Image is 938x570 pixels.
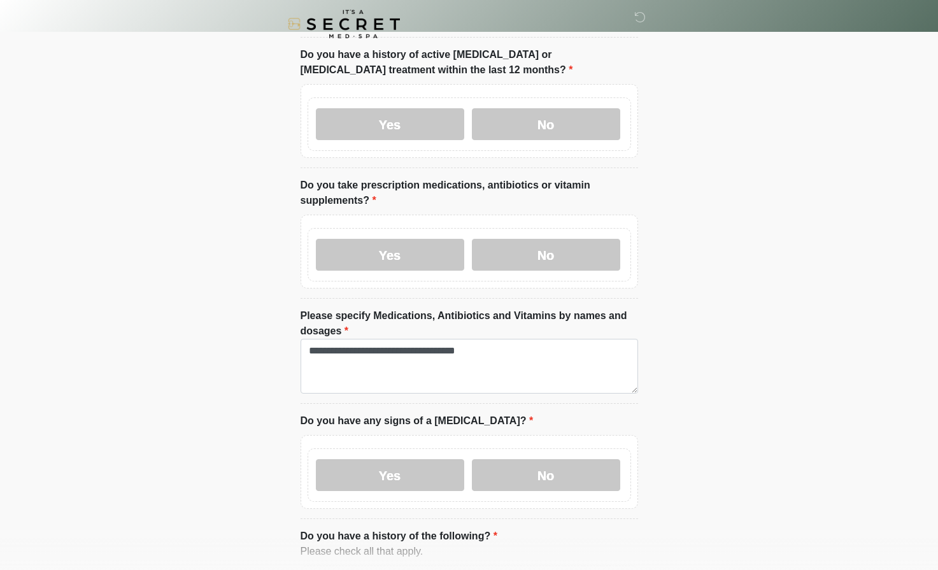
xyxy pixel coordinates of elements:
[472,239,620,271] label: No
[288,10,400,38] img: It's A Secret Med Spa Logo
[472,459,620,491] label: No
[472,108,620,140] label: No
[316,459,464,491] label: Yes
[301,413,534,429] label: Do you have any signs of a [MEDICAL_DATA]?
[301,308,638,339] label: Please specify Medications, Antibiotics and Vitamins by names and dosages
[316,239,464,271] label: Yes
[301,178,638,208] label: Do you take prescription medications, antibiotics or vitamin supplements?
[316,108,464,140] label: Yes
[301,529,497,544] label: Do you have a history of the following?
[301,47,638,78] label: Do you have a history of active [MEDICAL_DATA] or [MEDICAL_DATA] treatment within the last 12 mon...
[301,544,638,559] div: Please check all that apply.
